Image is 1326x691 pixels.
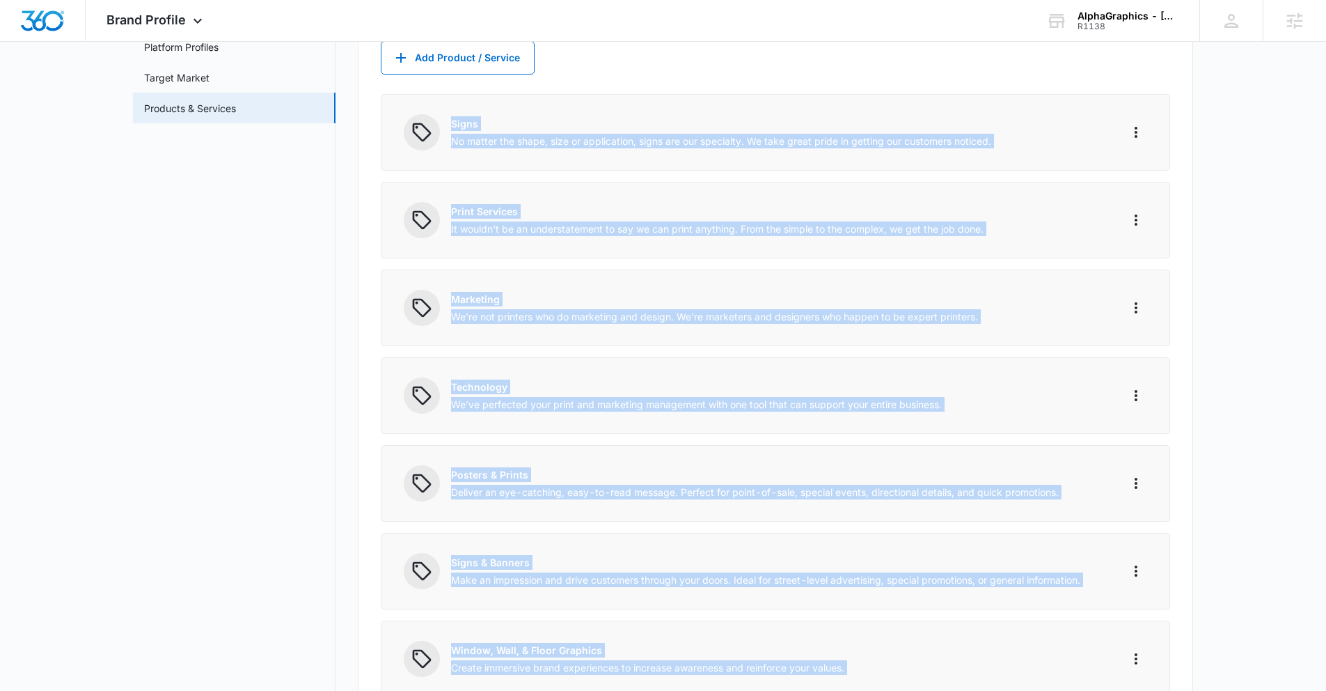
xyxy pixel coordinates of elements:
p: Signs [451,116,1103,131]
button: More [1125,297,1147,319]
p: We’ve perfected your print and marketing management with one tool that can support your entire bu... [451,397,1103,412]
p: Print Services [451,204,1103,219]
a: Platform Profiles [144,40,219,54]
p: Deliver an eye-catching, easy-to-read message. Perfect for point-of-sale, special events, directi... [451,485,1103,499]
a: Products & Services [144,101,236,116]
a: Target Market [144,70,210,85]
span: Brand Profile [106,13,186,27]
p: Make an impression and drive customers through your doors. Ideal for street-level advertising, sp... [451,573,1103,587]
p: We're not printers who do marketing and design. We're marketers and designers who happen to be ex... [451,309,1103,324]
p: Technology [451,380,1103,394]
div: account name [1078,10,1179,22]
button: More [1125,209,1147,231]
p: It wouldn't be an understatement to say we can print anything. From the simple to the complex, we... [451,222,1103,236]
button: More [1125,385,1147,407]
button: More [1125,560,1147,582]
button: More [1125,648,1147,670]
p: Posters & Prints [451,467,1103,482]
button: More [1125,472,1147,495]
p: No matter the shape, size or application, signs are our specialty. We take great pride in getting... [451,134,1103,148]
p: Signs & Banners [451,555,1103,570]
p: Window, Wall, & Floor Graphics [451,643,1103,658]
p: Create immersive brand experiences to increase awareness and reinforce your values. [451,660,1103,675]
p: Marketing [451,292,1103,306]
div: account id [1078,22,1179,31]
button: More [1125,121,1147,143]
button: Add Product / Service [381,41,535,75]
